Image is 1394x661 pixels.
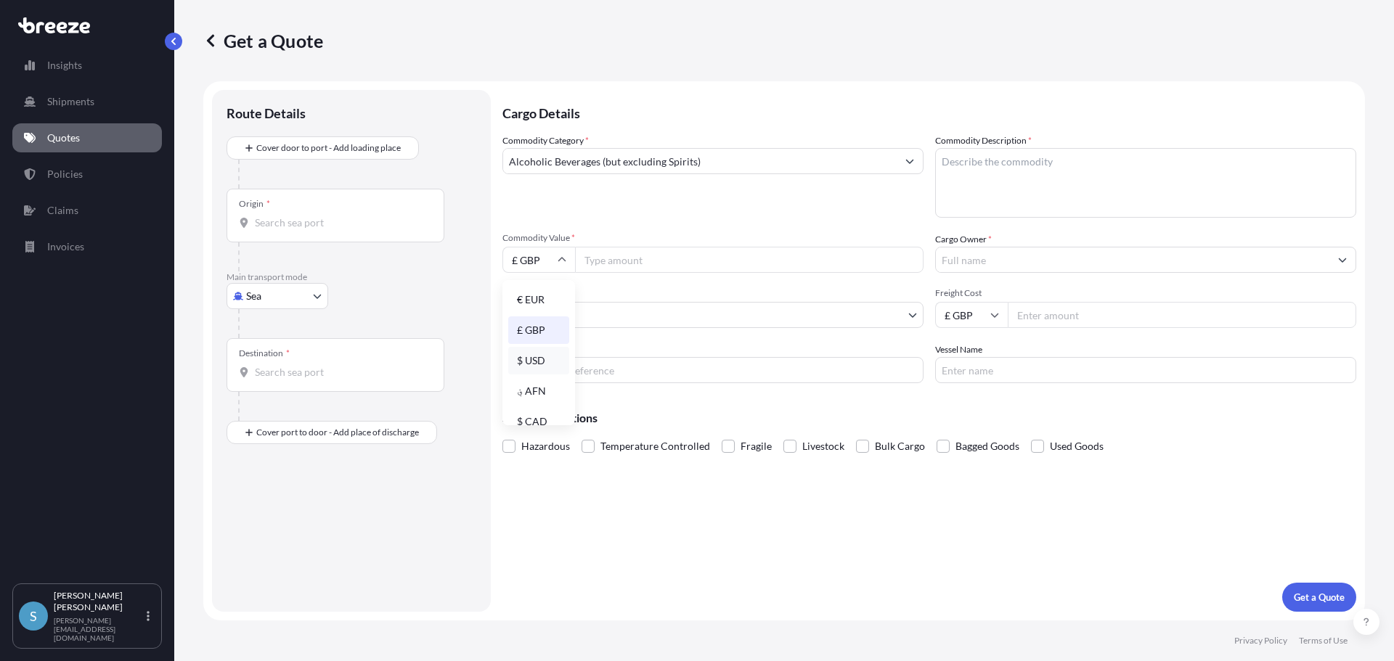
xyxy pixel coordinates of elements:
[227,271,476,283] p: Main transport mode
[502,412,1356,424] p: Special Conditions
[502,232,924,244] span: Commodity Value
[1234,635,1287,646] a: Privacy Policy
[935,342,982,357] label: Vessel Name
[955,435,1019,457] span: Bagged Goods
[246,289,261,303] span: Sea
[897,148,923,174] button: Show suggestions
[54,590,144,613] p: [PERSON_NAME] [PERSON_NAME]
[935,134,1032,148] label: Commodity Description
[502,302,924,328] button: LCL
[47,58,82,73] p: Insights
[1008,302,1356,328] input: Enter amount
[741,435,772,457] span: Fragile
[256,425,419,440] span: Cover port to door - Add place of discharge
[503,148,897,174] input: Select a commodity type
[502,134,589,148] label: Commodity Category
[600,435,710,457] span: Temperature Controlled
[203,29,323,52] p: Get a Quote
[12,87,162,116] a: Shipments
[12,196,162,225] a: Claims
[935,287,1356,299] span: Freight Cost
[255,365,426,379] input: Destination
[227,421,437,444] button: Cover port to door - Add place of discharge
[935,357,1356,383] input: Enter name
[508,408,569,435] div: $ CAD
[508,286,569,313] div: € EUR
[508,377,569,405] div: ؋ AFN
[47,94,94,109] p: Shipments
[521,435,570,457] span: Hazardous
[47,239,84,254] p: Invoices
[1050,435,1104,457] span: Used Goods
[575,247,924,273] input: Type amount
[1294,590,1345,604] p: Get a Quote
[30,609,37,623] span: S
[47,167,83,181] p: Policies
[1329,247,1356,273] button: Show suggestions
[12,232,162,261] a: Invoices
[12,160,162,189] a: Policies
[227,104,306,122] p: Route Details
[508,316,569,344] div: £ GBP
[502,90,1356,134] p: Cargo Details
[1299,635,1348,646] a: Terms of Use
[239,348,290,359] div: Destination
[936,247,1329,273] input: Full name
[802,435,844,457] span: Livestock
[227,283,328,309] button: Select transport
[1282,583,1356,612] button: Get a Quote
[875,435,925,457] span: Bulk Cargo
[12,123,162,152] a: Quotes
[256,141,401,155] span: Cover door to port - Add loading place
[502,357,924,383] input: Your internal reference
[255,215,426,230] input: Origin
[12,51,162,80] a: Insights
[227,136,419,160] button: Cover door to port - Add loading place
[54,616,144,642] p: [PERSON_NAME][EMAIL_ADDRESS][DOMAIN_NAME]
[47,203,78,218] p: Claims
[508,347,569,374] div: $ USD
[239,198,270,210] div: Origin
[935,232,992,247] label: Cargo Owner
[47,131,80,145] p: Quotes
